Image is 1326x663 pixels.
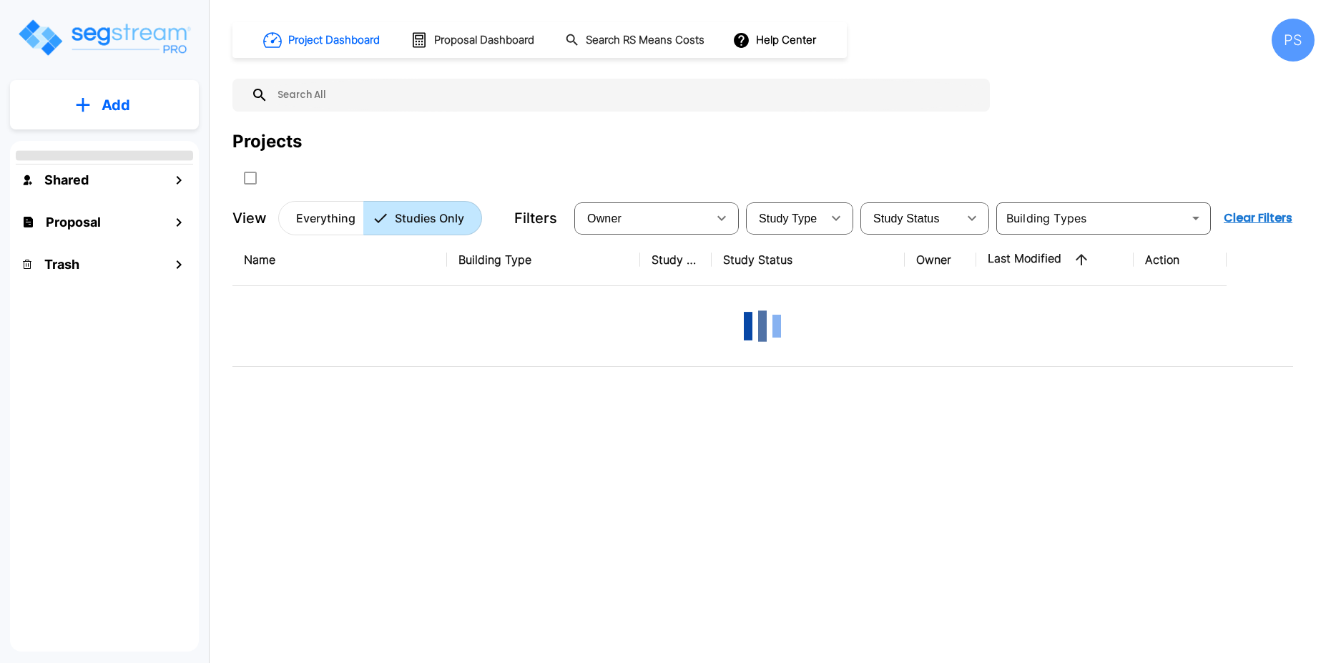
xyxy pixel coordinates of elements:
h1: Trash [44,255,79,274]
button: Everything [278,201,364,235]
div: Select [749,198,822,238]
button: SelectAll [236,164,265,192]
button: Open [1186,208,1206,228]
button: Add [10,84,199,126]
h1: Project Dashboard [288,32,380,49]
img: Logo [16,17,192,58]
p: Studies Only [395,210,464,227]
th: Study Status [712,234,905,286]
h1: Proposal [46,212,101,232]
p: Everything [296,210,355,227]
span: Study Status [873,212,940,225]
th: Last Modified [976,234,1134,286]
button: Proposal Dashboard [405,25,542,55]
p: Add [102,94,130,116]
th: Name [232,234,447,286]
h1: Shared [44,170,89,190]
div: Select [863,198,958,238]
th: Building Type [447,234,640,286]
button: Project Dashboard [257,24,388,56]
button: Clear Filters [1218,204,1298,232]
th: Action [1134,234,1227,286]
p: View [232,207,267,229]
div: PS [1272,19,1315,62]
span: Owner [587,212,622,225]
button: Search RS Means Costs [559,26,712,54]
th: Owner [905,234,976,286]
div: Select [577,198,707,238]
p: Filters [514,207,557,229]
h1: Search RS Means Costs [586,32,704,49]
div: Platform [278,201,482,235]
th: Study Type [640,234,712,286]
input: Search All [268,79,983,112]
input: Building Types [1001,208,1183,228]
div: Projects [232,129,302,154]
img: Loading [734,298,791,355]
h1: Proposal Dashboard [434,32,534,49]
button: Studies Only [363,201,482,235]
span: Study Type [759,212,817,225]
button: Help Center [730,26,822,54]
